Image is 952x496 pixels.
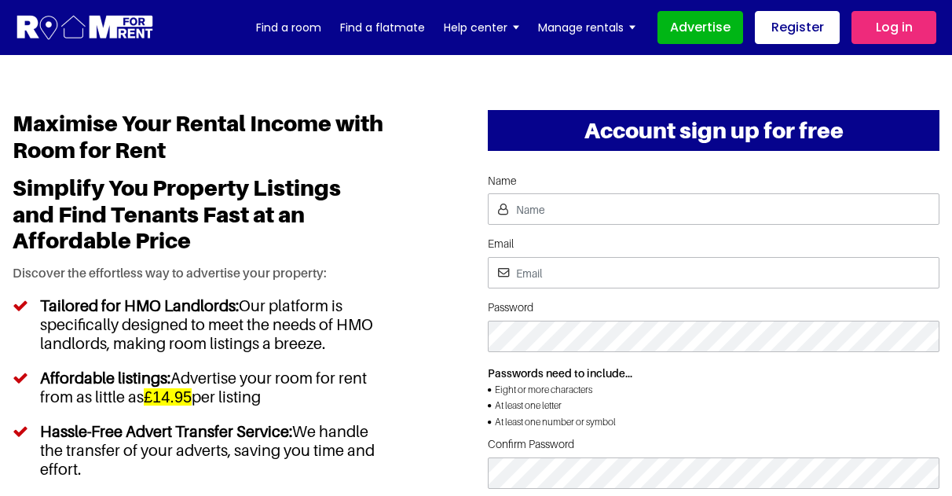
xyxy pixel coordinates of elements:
a: Find a flatmate [340,16,425,39]
a: Find a room [256,16,321,39]
li: Our platform is specifically designed to meet the needs of HMO landlords, making room listings a ... [13,288,385,361]
a: Help center [444,16,519,39]
li: At least one letter [488,398,939,413]
label: Password [488,301,939,314]
li: At least one number or symbol [488,414,939,430]
input: Email [488,257,939,288]
li: Eight or more characters [488,382,939,398]
li: We handle the transfer of your adverts, saving you time and effort. [13,414,385,487]
h5: Affordable listings: [40,369,367,406]
h2: Account sign up for free [488,110,939,151]
p: Discover the effortless way to advertise your property: [13,266,385,288]
a: Manage rentals [538,16,635,39]
h1: Maximise Your Rental Income with Room for Rent [13,110,385,175]
h5: Tailored for HMO Landlords: [40,296,239,315]
a: Advertise [657,11,743,44]
label: Name [488,175,939,188]
p: Passwords need to include... [488,365,939,382]
label: Confirm Password [488,438,939,451]
label: Email [488,237,939,251]
input: Name [488,193,939,225]
a: Register [755,11,840,44]
h5: Hassle-Free Advert Transfer Service: [40,422,292,441]
h5: £14.95 [144,388,192,406]
img: Logo for Room for Rent, featuring a welcoming design with a house icon and modern typography [16,13,155,42]
a: Log in [851,11,936,44]
h2: Simplify You Property Listings and Find Tenants Fast at an Affordable Price [13,175,385,266]
span: Advertise your room for rent from as little as per listing [40,369,367,406]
